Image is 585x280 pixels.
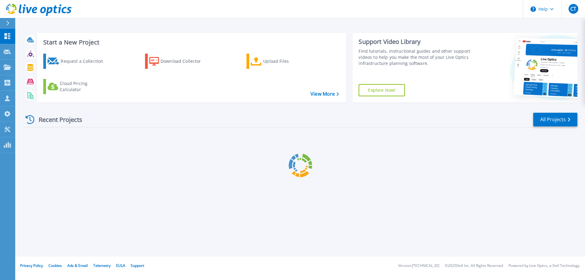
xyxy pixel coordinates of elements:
li: © 2025 Dell Inc. All Rights Reserved [445,264,503,268]
a: All Projects [533,113,577,126]
a: Telemetry [93,263,111,268]
a: Ads & Email [67,263,88,268]
li: Powered by Live Optics, a Dell Technology [509,264,580,268]
a: Support [131,263,144,268]
a: EULA [116,263,125,268]
div: Request a Collection [61,55,109,67]
div: Download Collector [161,55,209,67]
div: Support Video Library [359,38,473,46]
div: Cloud Pricing Calculator [60,80,108,93]
a: Cookies [48,263,62,268]
div: Upload Files [263,55,312,67]
a: Privacy Policy [20,263,43,268]
a: Download Collector [145,54,213,69]
a: View More [310,91,339,97]
a: Request a Collection [43,54,111,69]
li: Version: [TECHNICAL_ID] [398,264,439,268]
h3: Start a New Project [43,39,339,46]
a: Explore Now! [359,84,405,96]
a: Upload Files [246,54,314,69]
div: Recent Projects [23,112,90,127]
div: Find tutorials, instructional guides and other support videos to help you make the most of your L... [359,48,473,66]
a: Cloud Pricing Calculator [43,79,111,94]
span: CT [570,6,576,11]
